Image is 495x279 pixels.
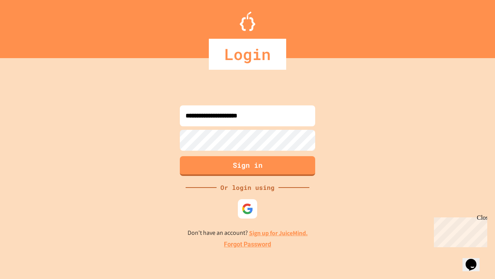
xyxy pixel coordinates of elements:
iframe: chat widget [431,214,487,247]
iframe: chat widget [463,248,487,271]
img: google-icon.svg [242,203,253,215]
a: Sign up for JuiceMind. [249,229,308,237]
a: Forgot Password [224,240,271,249]
button: Sign in [180,156,315,176]
div: Or login using [217,183,278,192]
div: Chat with us now!Close [3,3,53,49]
div: Login [209,39,286,70]
img: Logo.svg [240,12,255,31]
p: Don't have an account? [188,228,308,238]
